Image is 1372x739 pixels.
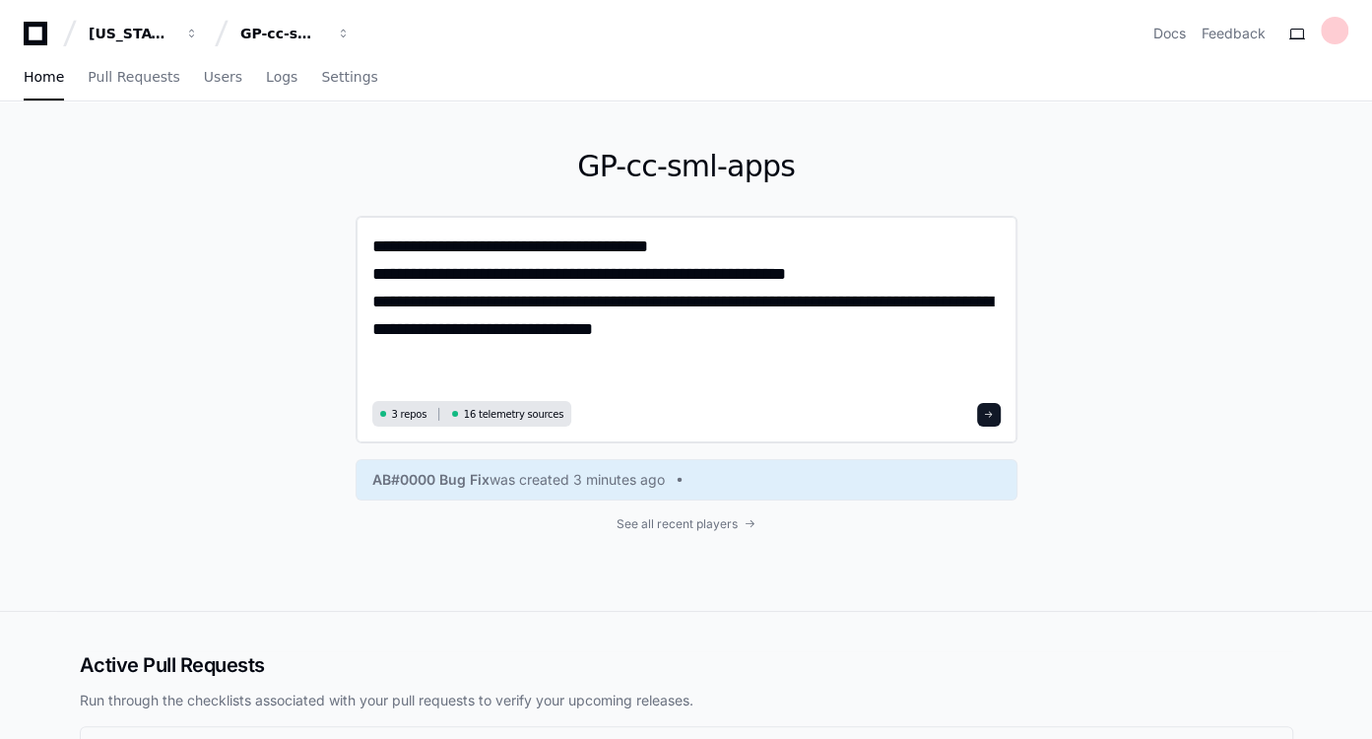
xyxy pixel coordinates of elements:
h2: Active Pull Requests [80,651,1293,679]
span: 3 repos [392,407,427,422]
span: was created 3 minutes ago [490,470,665,490]
a: See all recent players [356,516,1017,532]
span: AB#0000 Bug Fix [372,470,490,490]
a: Docs [1153,24,1186,43]
p: Run through the checklists associated with your pull requests to verify your upcoming releases. [80,691,1293,710]
a: Pull Requests [88,55,179,101]
span: See all recent players [617,516,738,532]
h1: GP-cc-sml-apps [356,149,1017,184]
a: Settings [321,55,377,101]
a: Logs [266,55,297,101]
div: [US_STATE] Pacific [89,24,173,43]
a: AB#0000 Bug Fixwas created 3 minutes ago [372,470,1001,490]
span: Home [24,71,64,83]
div: GP-cc-sml-apps [240,24,325,43]
button: GP-cc-sml-apps [232,16,359,51]
span: Pull Requests [88,71,179,83]
a: Home [24,55,64,101]
span: Users [204,71,242,83]
span: Settings [321,71,377,83]
a: Users [204,55,242,101]
button: [US_STATE] Pacific [81,16,207,51]
span: Logs [266,71,297,83]
span: 16 telemetry sources [464,407,563,422]
button: Feedback [1202,24,1266,43]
